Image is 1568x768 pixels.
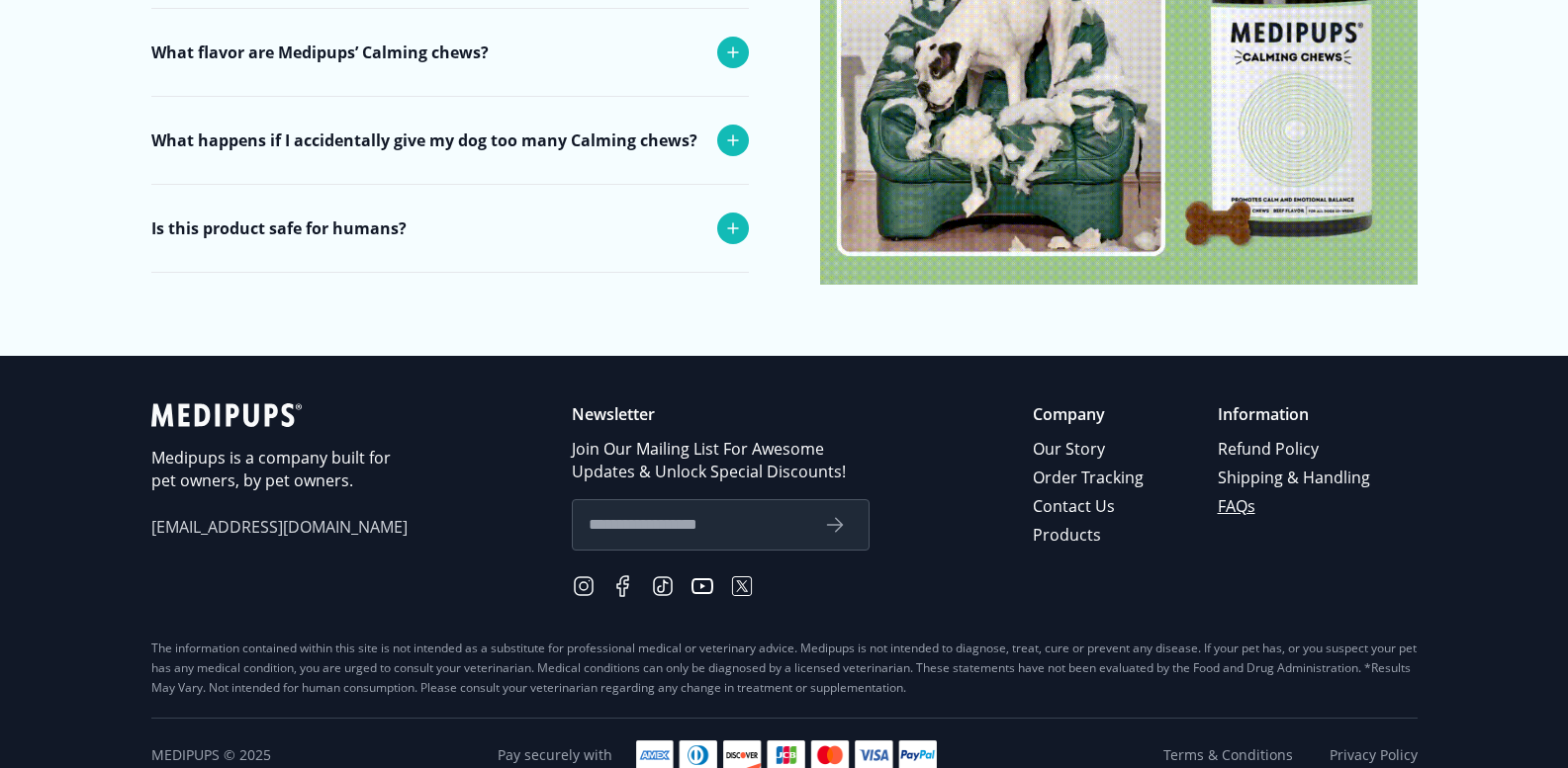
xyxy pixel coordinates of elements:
a: Refund Policy [1218,435,1373,464]
a: Shipping & Handling [1218,464,1373,492]
div: All our products are intended to be consumed by dogs and are not safe for human consumption. Plea... [151,272,745,359]
div: Please see a veterinarian as soon as possible if you accidentally give too many. If you’re unsure... [151,184,745,295]
span: xTiles [94,27,130,43]
p: Join Our Mailing List For Awesome Updates & Unlock Special Discounts! [572,438,870,483]
p: Medipups is a company built for pet owners, by pet owners. [151,447,409,492]
span: Pay securely with [498,745,612,765]
a: Our Story [1033,435,1147,464]
span: [EMAIL_ADDRESS][DOMAIN_NAME] [151,516,409,539]
button: Clip a block [58,189,361,220]
div: Beef Flavored: Our chews will leave your pup begging for MORE! [151,96,745,159]
div: The information contained within this site is not intended as a substitute for professional medic... [151,639,1418,698]
a: Contact Us [1033,492,1147,521]
a: FAQs [1218,492,1373,521]
a: Products [1033,521,1147,550]
p: Information [1218,403,1373,426]
p: What flavor are Medipups’ Calming chews? [151,41,489,64]
span: Medipups © 2025 [151,745,271,765]
a: Privacy Policy [1330,745,1418,765]
span: Clip a block [90,197,154,213]
p: Newsletter [572,403,870,426]
span: Clear all and close [239,279,346,302]
p: What happens if I accidentally give my dog too many Calming chews? [151,128,697,152]
button: Clip a bookmark [58,126,361,157]
a: Order Tracking [1033,464,1147,492]
div: We created our Calming Chews as an helpful, fast remedy. The ingredients have a calming effect on... [151,8,745,213]
span: Clip a selection (Select text first) [90,165,264,181]
span: Clip a screenshot [90,228,181,244]
button: Clip a selection (Select text first) [58,157,361,189]
span: Inbox Panel [81,665,147,689]
a: Terms & Conditions [1163,745,1293,765]
span: Clip a bookmark [90,133,179,149]
button: Clip a screenshot [58,220,361,252]
div: Destination [49,640,358,661]
p: Is this product safe for humans? [151,216,407,240]
p: Company [1033,403,1147,426]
